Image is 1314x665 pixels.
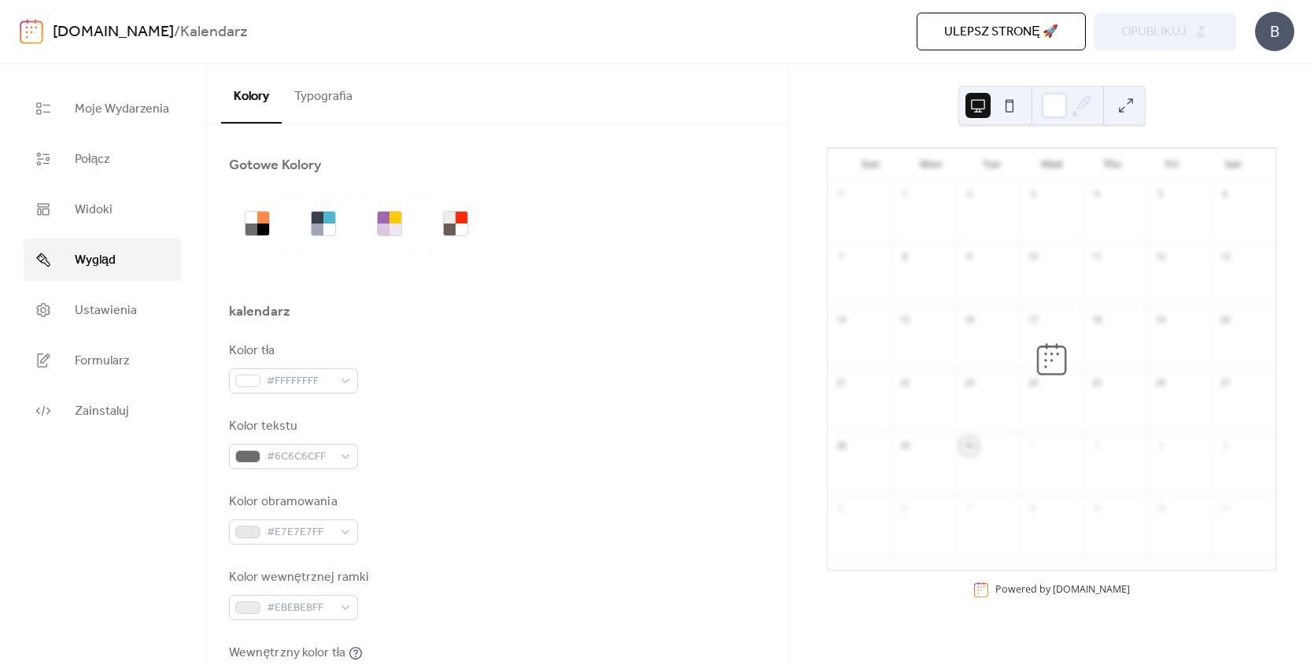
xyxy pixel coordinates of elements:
div: 24 [1024,375,1042,392]
div: 9 [1088,501,1105,518]
div: 3 [1024,186,1042,203]
div: Thu [1082,149,1142,180]
div: 17 [1024,312,1042,329]
div: 2 [961,186,978,203]
span: Zainstaluj [75,402,129,421]
div: Fri [1142,149,1203,180]
span: Połącz [75,150,110,169]
span: #E7E7E7FF [267,523,333,542]
a: Widoki [24,188,181,231]
a: Wygląd [24,238,181,281]
div: 8 [1024,501,1042,518]
div: 14 [832,312,850,329]
a: Zainstaluj [24,390,181,432]
div: 16 [961,312,978,329]
a: [DOMAIN_NAME] [53,17,174,47]
div: 1 [896,186,914,203]
div: 30 [961,438,978,455]
button: Typografia [282,64,365,122]
div: 10 [1152,501,1169,518]
div: Wed [1021,149,1082,180]
div: 20 [1216,312,1234,329]
div: Sat [1202,149,1263,180]
span: #EBEBEBFF [267,599,333,618]
a: Moje Wydarzenia [24,87,181,130]
button: Kolory [221,64,282,124]
div: 11 [1088,249,1105,266]
b: Kalendarz [180,17,248,47]
span: Ulepsz stronę 🚀 [944,23,1058,42]
div: 22 [896,375,914,392]
div: 2 [1088,438,1105,455]
div: kalendarz [229,302,290,321]
div: 25 [1088,375,1105,392]
span: Formularz [75,352,130,371]
div: Tue [961,149,1021,180]
a: Połącz [24,138,181,180]
button: Ulepsz stronę 🚀 [917,13,1086,50]
div: 23 [961,375,978,392]
div: 1 [1024,438,1042,455]
b: / [174,17,180,47]
div: 7 [961,501,978,518]
div: Powered by [995,582,1130,596]
div: 5 [832,501,850,518]
a: Ustawienia [24,289,181,331]
a: [DOMAIN_NAME] [1053,582,1130,596]
div: 11 [1216,501,1234,518]
div: Kolor wewnętrznej ramki [229,568,369,587]
span: Wygląd [75,251,116,270]
span: Moje Wydarzenia [75,100,169,119]
div: Gotowe Kolory [229,156,321,175]
div: 13 [1216,249,1234,266]
div: 27 [1216,375,1234,392]
div: 5 [1152,186,1169,203]
span: #FFFFFFFF [267,372,333,391]
div: 4 [1088,186,1105,203]
div: Wewnętrzny kolor tła [229,644,345,663]
div: Sun [840,149,901,180]
img: logo [20,19,43,44]
div: 28 [832,438,850,455]
a: Formularz [24,339,181,382]
div: 15 [896,312,914,329]
div: 10 [1024,249,1042,266]
div: Mon [901,149,962,180]
div: 6 [896,501,914,518]
div: 8 [896,249,914,266]
div: 31 [832,186,850,203]
div: B [1255,12,1294,51]
div: Kolor obramowania [229,493,355,512]
div: 26 [1152,375,1169,392]
div: 12 [1152,249,1169,266]
div: 7 [832,249,850,266]
div: 4 [1216,438,1234,455]
div: 9 [961,249,978,266]
div: 3 [1152,438,1169,455]
span: Ustawienia [75,301,137,320]
div: 18 [1088,312,1105,329]
span: Widoki [75,201,113,220]
span: #6C6C6CFF [267,448,333,467]
div: 29 [896,438,914,455]
div: Kolor tła [229,342,355,360]
div: Kolor tekstu [229,417,355,436]
div: 19 [1152,312,1169,329]
div: 21 [832,375,850,392]
div: 6 [1216,186,1234,203]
